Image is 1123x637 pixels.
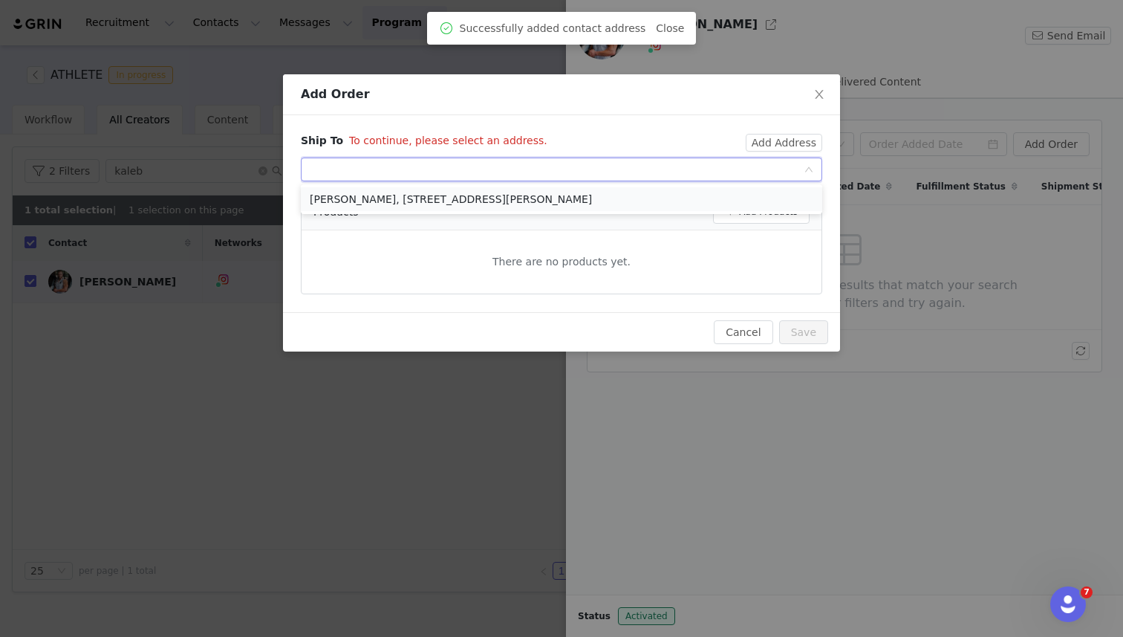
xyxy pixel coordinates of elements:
button: Cancel [714,320,772,344]
a: Close [656,22,684,34]
i: icon: down [804,165,813,175]
span: Add Order [301,87,370,101]
div: Ship To [301,133,343,149]
iframe: Intercom live chat [1050,586,1086,622]
div: There are no products yet. [302,242,821,282]
li: [PERSON_NAME], [STREET_ADDRESS][PERSON_NAME] [301,187,822,211]
span: 7 [1081,586,1093,598]
div: To continue, please select an address. [349,133,547,149]
span: Successfully added contact address [460,21,646,36]
button: Save [779,320,828,344]
button: Close [798,74,840,116]
button: Add Address [746,134,822,152]
i: icon: close [813,88,825,100]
